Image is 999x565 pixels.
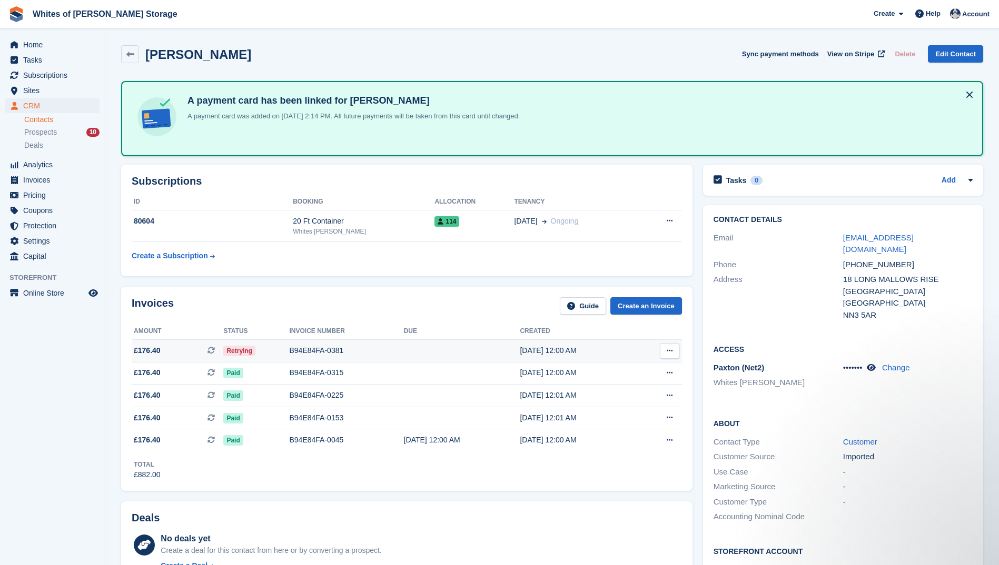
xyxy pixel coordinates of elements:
a: Create a Subscription [132,246,215,266]
th: Booking [293,194,434,210]
a: [EMAIL_ADDRESS][DOMAIN_NAME] [843,233,914,254]
a: Edit Contact [928,45,983,63]
a: menu [5,173,100,187]
span: Retrying [223,346,255,356]
button: Sync payment methods [742,45,819,63]
span: [DATE] [514,216,537,227]
a: menu [5,157,100,172]
h2: Invoices [132,297,174,315]
div: NN3 5AR [843,309,973,321]
div: Accounting Nominal Code [714,511,843,523]
span: Analytics [23,157,86,172]
div: [DATE] 12:01 AM [520,390,636,401]
span: Settings [23,234,86,248]
div: B94E84FA-0045 [290,435,404,446]
span: Paid [223,413,243,423]
div: B94E84FA-0315 [290,367,404,378]
span: Help [926,8,941,19]
a: menu [5,218,100,233]
span: Coupons [23,203,86,218]
span: £176.40 [134,345,161,356]
a: Customer [843,437,877,446]
div: Total [134,460,161,469]
a: Add [942,175,956,187]
a: Guide [560,297,606,315]
div: Contact Type [714,436,843,448]
div: Customer Type [714,496,843,508]
h2: Deals [132,512,160,524]
a: menu [5,98,100,113]
span: CRM [23,98,86,113]
h2: [PERSON_NAME] [145,47,251,62]
a: Preview store [87,287,100,299]
a: menu [5,234,100,248]
th: Amount [132,323,223,340]
span: Invoices [23,173,86,187]
div: B94E84FA-0225 [290,390,404,401]
div: Marketing Source [714,481,843,493]
span: Protection [23,218,86,233]
span: Capital [23,249,86,264]
div: [PHONE_NUMBER] [843,259,973,271]
div: B94E84FA-0153 [290,412,404,423]
div: 80604 [132,216,293,227]
img: stora-icon-8386f47178a22dfd0bd8f6a31ec36ba5ce8667c1dd55bd0f319d3a0aa187defe.svg [8,6,24,22]
span: £176.40 [134,435,161,446]
div: - [843,496,973,508]
a: menu [5,83,100,98]
div: Phone [714,259,843,271]
div: [DATE] 12:01 AM [520,412,636,423]
div: Imported [843,451,973,463]
span: Online Store [23,286,86,300]
a: menu [5,37,100,52]
div: 0 [750,176,763,185]
span: Storefront [9,273,105,283]
div: No deals yet [161,532,381,545]
span: Paid [223,435,243,446]
div: [DATE] 12:00 AM [404,435,520,446]
a: Deals [24,140,100,151]
h2: Contact Details [714,216,973,224]
th: Created [520,323,636,340]
th: Invoice number [290,323,404,340]
span: Tasks [23,53,86,67]
div: £882.00 [134,469,161,480]
a: Change [882,363,910,372]
div: 10 [86,128,100,137]
span: Account [962,9,990,19]
h2: Access [714,344,973,354]
h2: Subscriptions [132,175,682,187]
div: Address [714,274,843,321]
h4: A payment card has been linked for [PERSON_NAME] [183,95,520,107]
img: card-linked-ebf98d0992dc2aeb22e95c0e3c79077019eb2392cfd83c6a337811c24bc77127.svg [135,95,179,139]
h2: About [714,418,973,428]
a: menu [5,53,100,67]
div: 20 Ft Container [293,216,434,227]
div: [DATE] 12:00 AM [520,345,636,356]
span: Sites [23,83,86,98]
div: [GEOGRAPHIC_DATA] [843,297,973,309]
span: 114 [434,216,459,227]
span: Prospects [24,127,57,137]
div: Email [714,232,843,256]
div: Customer Source [714,451,843,463]
h2: Tasks [726,176,747,185]
div: Whites [PERSON_NAME] [293,227,434,236]
div: Use Case [714,466,843,478]
div: - [843,466,973,478]
a: Create an Invoice [610,297,682,315]
span: Pricing [23,188,86,203]
div: - [843,481,973,493]
th: Tenancy [514,194,639,210]
span: Paxton (Net2) [714,363,765,372]
img: Wendy [950,8,961,19]
a: menu [5,203,100,218]
a: Whites of [PERSON_NAME] Storage [28,5,182,23]
div: Create a deal for this contact from here or by converting a prospect. [161,545,381,556]
a: View on Stripe [823,45,887,63]
div: Create a Subscription [132,250,208,261]
span: Create [874,8,895,19]
a: menu [5,188,100,203]
span: Home [23,37,86,52]
th: Status [223,323,289,340]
